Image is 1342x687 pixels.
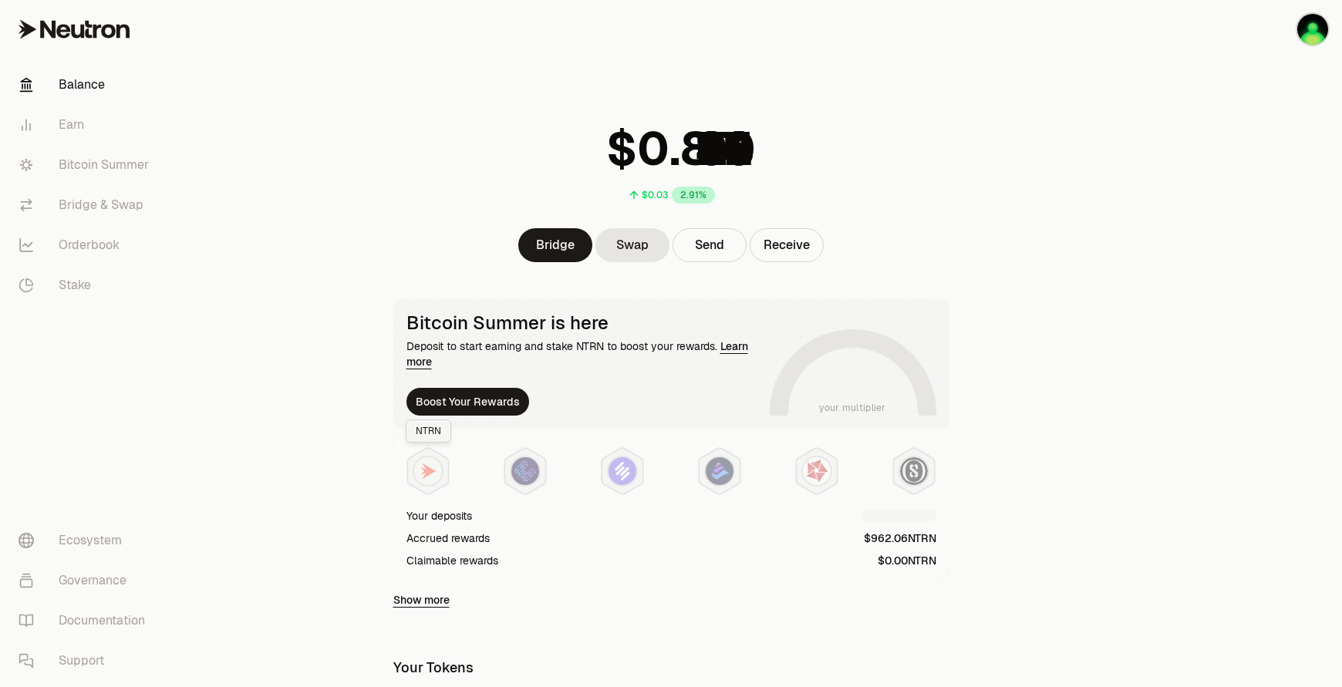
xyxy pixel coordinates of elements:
img: KO [1297,14,1328,45]
a: Stake [6,265,167,305]
button: Receive [750,228,824,262]
a: Bitcoin Summer [6,145,167,185]
img: NTRN [414,457,442,485]
a: Documentation [6,601,167,641]
img: Mars Fragments [803,457,831,485]
div: Claimable rewards [406,553,498,568]
a: Bridge & Swap [6,185,167,225]
a: Governance [6,561,167,601]
a: Earn [6,105,167,145]
div: Accrued rewards [406,530,490,546]
div: Your deposits [406,508,472,524]
a: Support [6,641,167,681]
a: Ecosystem [6,520,167,561]
div: Deposit to start earning and stake NTRN to boost your rewards. [406,338,764,369]
div: $0.03 [642,189,669,201]
img: Structured Points [900,457,928,485]
a: Orderbook [6,225,167,265]
img: Bedrock Diamonds [706,457,733,485]
img: EtherFi Points [511,457,539,485]
div: NTRN [406,419,451,443]
button: Boost Your Rewards [406,388,529,416]
img: Solv Points [609,457,636,485]
div: Your Tokens [393,657,474,679]
span: your multiplier [819,400,886,416]
a: Show more [393,592,450,608]
a: Balance [6,65,167,105]
a: Swap [595,228,669,262]
div: Bitcoin Summer is here [406,312,764,334]
div: 2.91% [672,187,715,204]
a: Bridge [518,228,592,262]
button: Send [673,228,747,262]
